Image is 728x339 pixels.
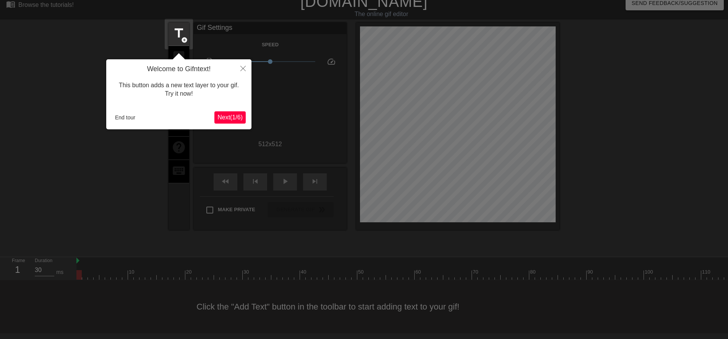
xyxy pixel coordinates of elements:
div: This button adds a new text layer to your gif. Try it now! [112,73,246,106]
span: Next ( 1 / 6 ) [217,114,243,121]
button: Next [214,111,246,124]
button: End tour [112,112,138,123]
h4: Welcome to Gifntext! [112,65,246,73]
button: Close [235,59,251,77]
